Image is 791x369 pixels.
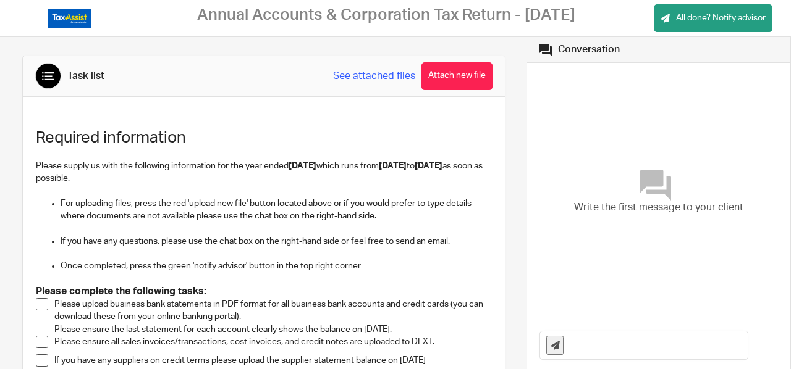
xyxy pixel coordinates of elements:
p: Once completed, press the green 'notify advisor' button in the top right corner [61,260,492,272]
strong: [DATE] [415,162,442,170]
span: All done? Notify advisor [676,12,766,24]
p: If you have any questions, please use the chat box on the right-hand side or feel free to send an... [61,235,492,247]
strong: [DATE] [379,162,407,170]
p: Please ensure all sales invoices/transactions, cost invoices, and credit notes are uploaded to DEXT. [54,336,492,348]
p: Please upload business bank statements in PDF format for all business bank accounts and credit ca... [54,298,492,323]
button: Attach new file [421,62,493,90]
h2: Annual Accounts & Corporation Tax Return - [DATE] [197,6,575,25]
strong: [DATE] [289,162,316,170]
p: Please supply us with the following information for the year ended which runs from to as soon as ... [36,160,492,185]
h1: Required information [36,128,492,147]
p: For uploading files, press the red 'upload new file' button located above or if you would prefer ... [61,197,492,223]
div: Conversation [558,43,620,56]
span: Write the first message to your client [574,201,743,215]
div: Task list [67,70,104,83]
p: If you have any suppliers on credit terms please upload the supplier statement balance on [DATE] [54,354,492,367]
p: Please ensure the last statement for each account clearly shows the balance on [DATE]. [54,323,492,336]
img: Logo_TaxAssistAccountants_FullColour_RGB.png [48,9,91,28]
strong: Please complete the following tasks: [36,286,206,296]
a: All done? Notify advisor [654,4,772,32]
a: See attached files [333,69,415,83]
